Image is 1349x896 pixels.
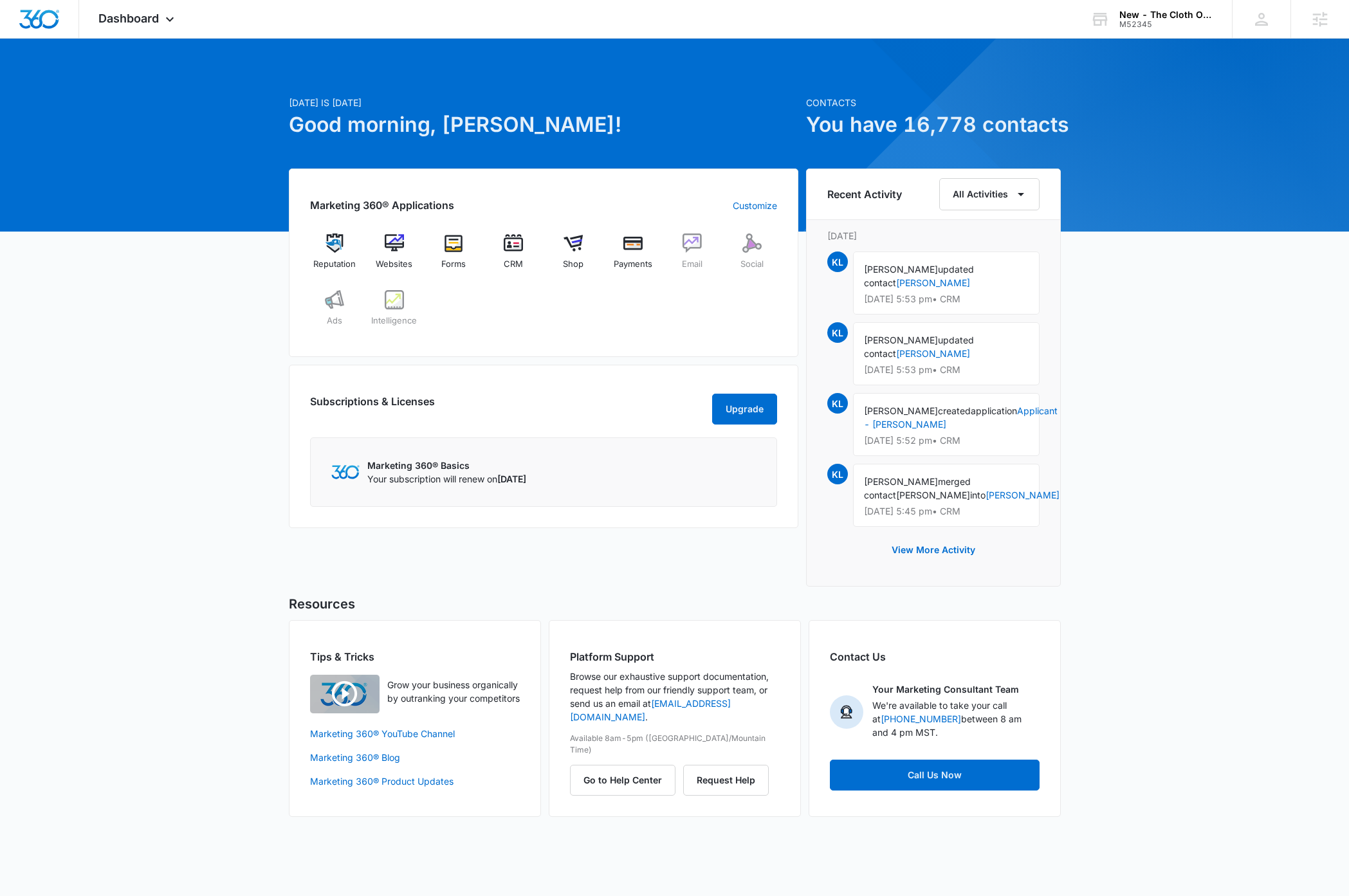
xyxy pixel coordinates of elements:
h2: Marketing 360® Applications [310,197,454,213]
a: Intelligence [369,290,419,336]
span: Shop [563,258,583,271]
a: Reputation [310,233,360,280]
span: Dashboard [98,12,159,25]
p: Your Marketing Consultant Team [872,682,1019,696]
button: Go to Help Center [570,765,675,796]
p: We're available to take your call at between 8 am and 4 pm MST. [872,699,1040,739]
p: Contacts [806,96,1061,109]
span: [PERSON_NAME] [864,334,938,345]
span: [PERSON_NAME] [896,489,970,500]
span: Payments [614,258,652,271]
p: [DATE] 5:45 pm • CRM [864,507,1029,516]
a: Ads [310,290,360,336]
a: [PERSON_NAME] [896,277,970,288]
p: Grow your business organically by outranking your competitors [387,678,520,705]
img: Marketing 360 Logo [331,465,360,479]
span: KL [827,393,848,414]
p: [DATE] 5:53 pm • CRM [864,295,1029,304]
p: [DATE] [827,229,1040,242]
a: Social [728,233,777,280]
span: created [938,405,971,416]
h2: Tips & Tricks [310,649,520,664]
p: Browse our exhaustive support documentation, request help from our friendly support team, or send... [570,670,780,724]
h2: Subscriptions & Licenses [310,394,435,419]
a: Call Us Now [830,760,1040,791]
a: [PHONE_NUMBER] [881,713,961,724]
button: Upgrade [712,394,777,425]
a: Marketing 360® Product Updates [310,774,520,788]
span: Social [740,258,764,271]
span: into [970,489,986,500]
a: Marketing 360® Blog [310,751,520,764]
span: KL [827,322,848,343]
span: KL [827,251,848,272]
button: Request Help [683,765,769,796]
p: Available 8am-5pm ([GEOGRAPHIC_DATA]/Mountain Time) [570,733,780,756]
span: [PERSON_NAME] [864,264,938,275]
h2: Contact Us [830,649,1040,664]
a: Payments [608,233,657,280]
span: [DATE] [497,473,526,484]
div: account name [1119,10,1213,20]
p: [DATE] 5:53 pm • CRM [864,365,1029,374]
span: Reputation [313,258,356,271]
h2: Platform Support [570,649,780,664]
span: application [971,405,1017,416]
span: Websites [376,258,412,271]
button: View More Activity [879,535,988,565]
a: Shop [549,233,598,280]
a: Websites [369,233,419,280]
p: [DATE] is [DATE] [289,96,798,109]
button: All Activities [939,178,1040,210]
span: Intelligence [371,315,417,327]
a: Customize [733,199,777,212]
p: [DATE] 5:52 pm • CRM [864,436,1029,445]
p: Marketing 360® Basics [367,459,526,472]
span: CRM [504,258,523,271]
a: Go to Help Center [570,774,683,785]
span: Ads [327,315,342,327]
img: Quick Overview Video [310,675,380,713]
a: Email [668,233,717,280]
a: Forms [429,233,479,280]
span: [PERSON_NAME] [864,405,938,416]
h1: Good morning, [PERSON_NAME]! [289,109,798,140]
h6: Recent Activity [827,187,902,202]
div: account id [1119,20,1213,29]
a: [PERSON_NAME] [896,348,970,359]
h5: Resources [289,594,1061,614]
span: Forms [441,258,466,271]
span: KL [827,464,848,484]
a: CRM [489,233,538,280]
a: [PERSON_NAME] [986,489,1060,500]
span: [PERSON_NAME] [864,476,938,487]
a: Request Help [683,774,769,785]
span: Email [682,258,702,271]
p: Your subscription will renew on [367,472,526,486]
img: Your Marketing Consultant Team [830,695,863,729]
a: Marketing 360® YouTube Channel [310,727,520,740]
h1: You have 16,778 contacts [806,109,1061,140]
